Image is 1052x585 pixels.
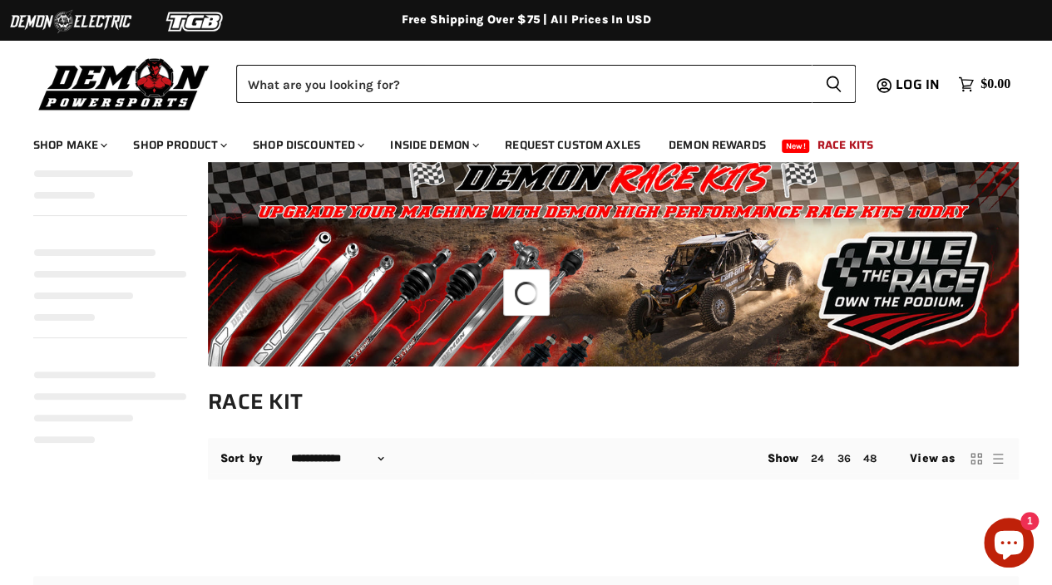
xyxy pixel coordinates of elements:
a: $0.00 [950,72,1019,96]
a: 48 [863,452,877,465]
a: Inside Demon [378,128,489,162]
img: TGB Logo 2 [133,6,258,37]
button: grid view [968,450,985,467]
a: Race Kits [805,128,886,162]
button: Search [812,65,856,103]
span: Show [768,451,799,465]
a: Request Custom Axles [492,128,653,162]
span: View as [910,452,955,465]
span: Log in [896,74,940,95]
img: Demon Powersports [33,54,215,113]
a: Demon Rewards [656,128,778,162]
label: Sort by [220,452,263,465]
h1: Race Kit [208,388,1019,415]
a: Log in [888,77,950,92]
a: Shop Product [121,128,237,162]
a: 36 [837,452,850,465]
a: Shop Make [21,128,117,162]
input: Search [236,65,812,103]
img: Demon Electric Logo 2 [8,6,133,37]
span: New! [782,140,810,153]
a: Shop Discounted [240,128,374,162]
a: 24 [811,452,824,465]
img: Race Kit [208,147,1019,366]
form: Product [236,65,856,103]
span: $0.00 [980,76,1010,92]
button: list view [990,450,1006,467]
ul: Main menu [21,121,1006,162]
inbox-online-store-chat: Shopify online store chat [979,518,1039,572]
nav: Collection utilities [208,438,1019,479]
